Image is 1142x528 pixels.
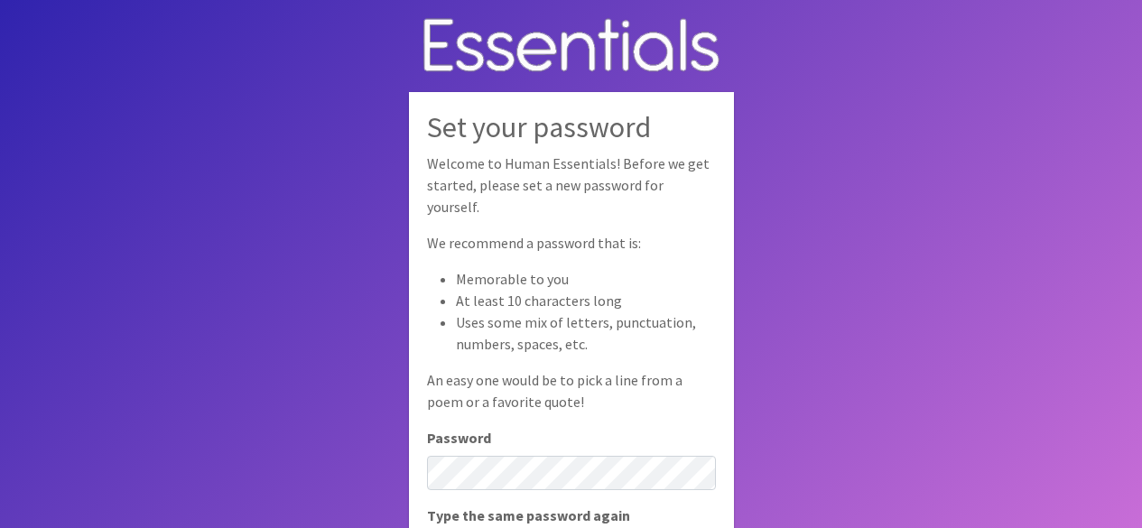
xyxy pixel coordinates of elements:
[427,110,716,144] h2: Set your password
[427,232,716,254] p: We recommend a password that is:
[456,268,716,290] li: Memorable to you
[427,153,716,218] p: Welcome to Human Essentials! Before we get started, please set a new password for yourself.
[456,290,716,311] li: At least 10 characters long
[456,311,716,355] li: Uses some mix of letters, punctuation, numbers, spaces, etc.
[427,505,630,526] label: Type the same password again
[427,427,491,449] label: Password
[427,369,716,412] p: An easy one would be to pick a line from a poem or a favorite quote!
